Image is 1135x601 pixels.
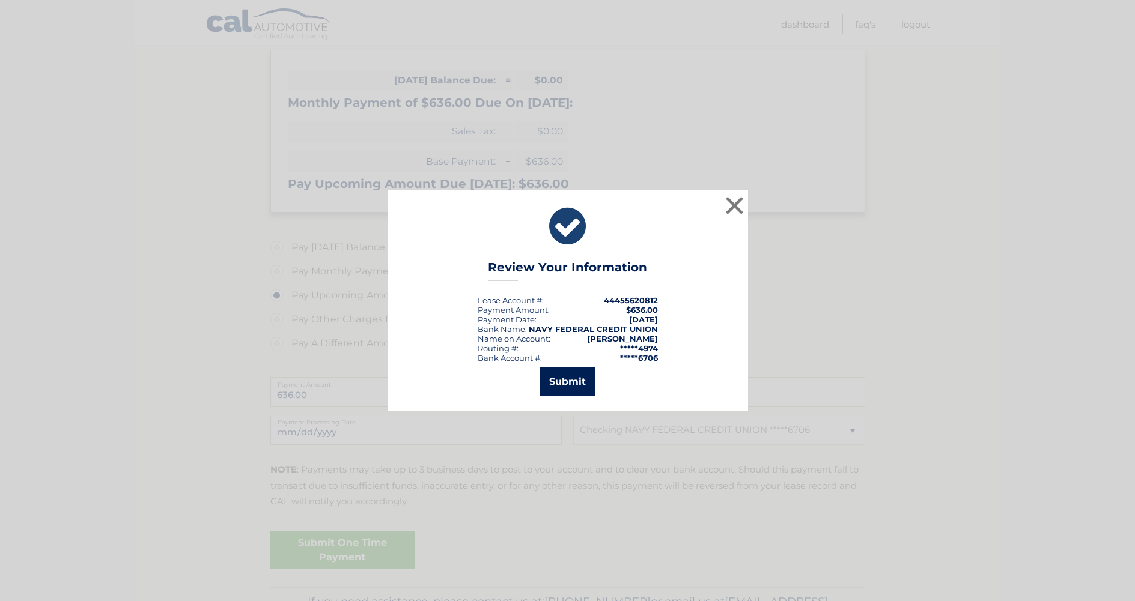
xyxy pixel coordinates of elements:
span: Payment Date [478,315,535,324]
button: × [723,193,747,217]
div: Bank Account #: [478,353,542,363]
div: Lease Account #: [478,295,544,305]
div: Name on Account: [478,334,550,343]
h3: Review Your Information [488,260,647,281]
span: $636.00 [626,305,658,315]
strong: [PERSON_NAME] [587,334,658,343]
div: : [478,315,537,324]
strong: NAVY FEDERAL CREDIT UNION [529,324,658,334]
div: Payment Amount: [478,305,550,315]
span: [DATE] [629,315,658,324]
div: Bank Name: [478,324,527,334]
button: Submit [540,367,595,396]
div: Routing #: [478,343,519,353]
strong: 44455620812 [604,295,658,305]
